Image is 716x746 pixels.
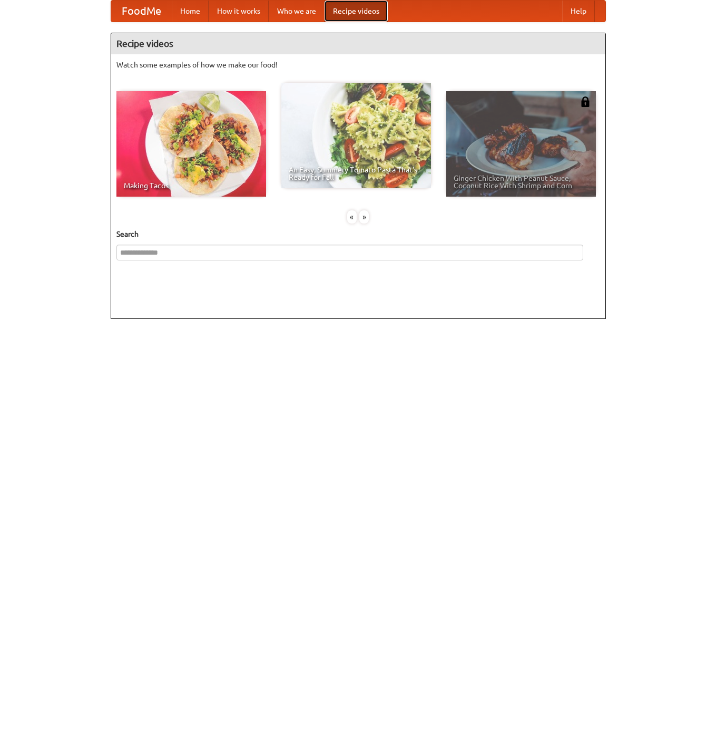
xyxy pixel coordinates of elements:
a: FoodMe [111,1,172,22]
div: » [359,210,369,224]
h4: Recipe videos [111,33,605,54]
div: « [347,210,357,224]
a: Making Tacos [116,91,266,197]
span: An Easy, Summery Tomato Pasta That's Ready for Fall [289,166,424,181]
img: 483408.png [580,96,591,107]
span: Making Tacos [124,182,259,189]
p: Watch some examples of how we make our food! [116,60,600,70]
h5: Search [116,229,600,239]
a: Who we are [269,1,325,22]
a: Help [562,1,595,22]
a: Recipe videos [325,1,388,22]
a: How it works [209,1,269,22]
a: An Easy, Summery Tomato Pasta That's Ready for Fall [281,83,431,188]
a: Home [172,1,209,22]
